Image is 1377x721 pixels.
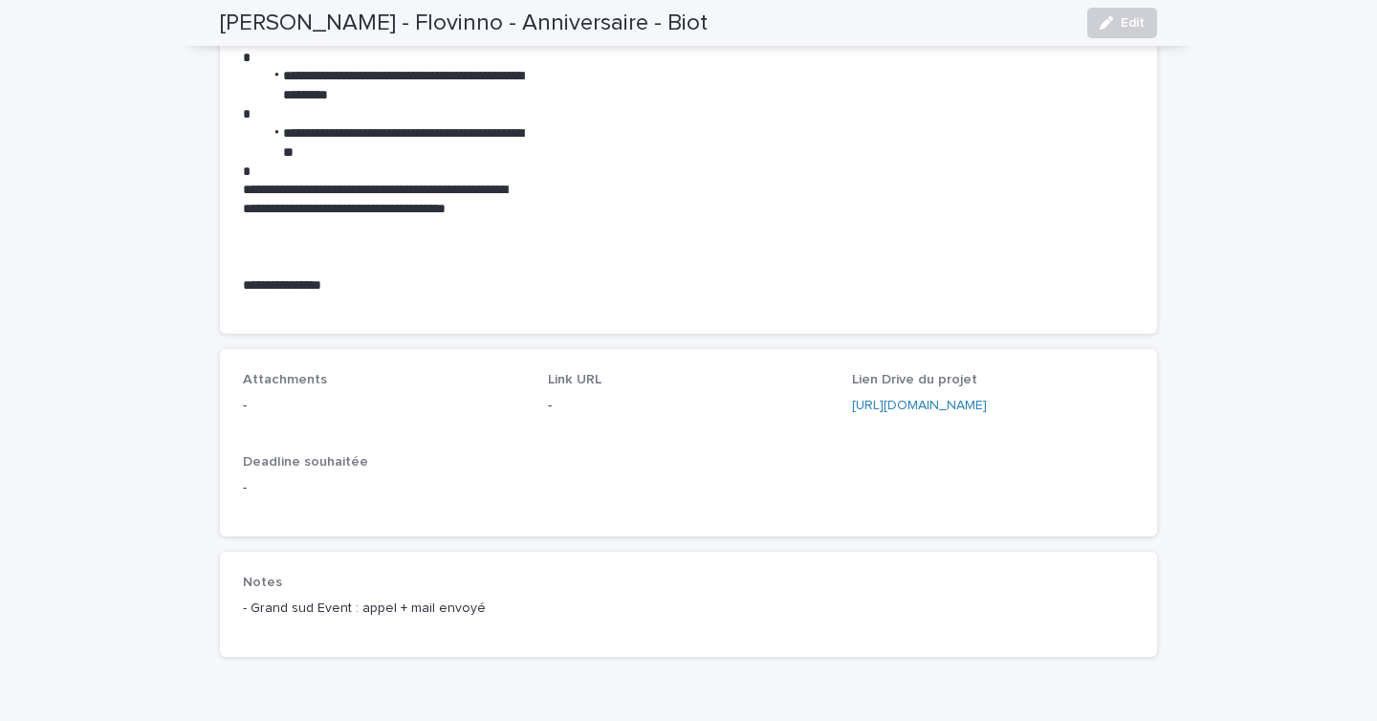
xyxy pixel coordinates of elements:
a: [URL][DOMAIN_NAME] [852,399,987,412]
p: - [243,396,525,416]
span: Lien Drive du projet [852,373,977,386]
span: Edit [1121,16,1145,30]
p: - [548,396,830,416]
span: Link URL [548,373,601,386]
p: - Grand sud Event : appel + mail envoyé [243,599,1134,619]
h2: [PERSON_NAME] - Flovinno - Anniversaire - Biot [220,10,708,37]
span: Deadline souhaitée [243,455,368,469]
span: Notes [243,576,282,589]
p: - [243,478,1134,498]
span: Attachments [243,373,327,386]
button: Edit [1087,8,1157,38]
